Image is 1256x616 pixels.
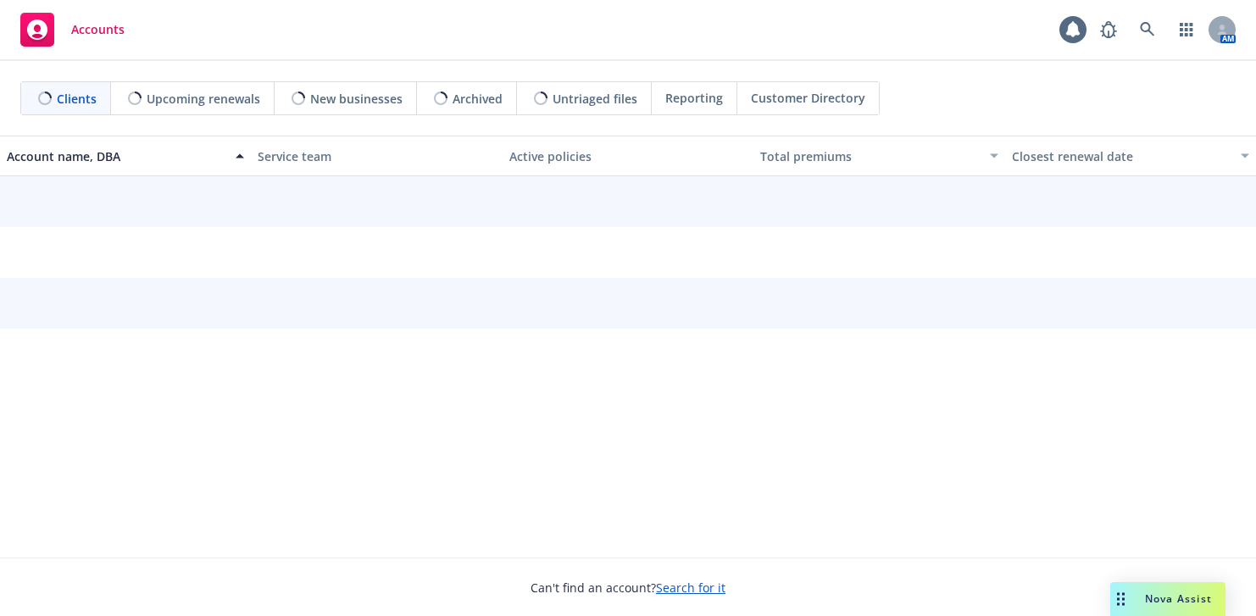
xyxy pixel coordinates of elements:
a: Report a Bug [1092,13,1125,47]
div: Total premiums [760,147,979,165]
span: Upcoming renewals [147,90,260,108]
span: Accounts [71,23,125,36]
a: Accounts [14,6,131,53]
span: Archived [453,90,503,108]
div: Active policies [509,147,747,165]
a: Search for it [656,580,725,596]
div: Closest renewal date [1012,147,1231,165]
button: Total premiums [753,136,1004,176]
div: Account name, DBA [7,147,225,165]
span: Customer Directory [751,89,865,107]
div: Drag to move [1110,582,1131,616]
span: Nova Assist [1145,591,1212,606]
span: Can't find an account? [531,579,725,597]
button: Closest renewal date [1005,136,1256,176]
button: Active policies [503,136,753,176]
span: New businesses [310,90,403,108]
button: Nova Assist [1110,582,1225,616]
a: Switch app [1170,13,1203,47]
a: Search [1131,13,1164,47]
div: Service team [258,147,495,165]
span: Reporting [665,89,723,107]
span: Untriaged files [553,90,637,108]
button: Service team [251,136,502,176]
span: Clients [57,90,97,108]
